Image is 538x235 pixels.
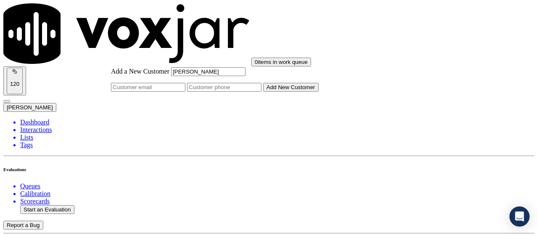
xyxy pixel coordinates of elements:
button: 120 [7,68,23,94]
button: [PERSON_NAME] [3,103,56,112]
button: Add New Customer [263,83,319,92]
a: Calibration [20,190,535,198]
a: Tags [20,141,535,149]
input: Customer name [171,67,245,76]
a: Queues [20,182,535,190]
button: 0items in work queue [251,58,311,66]
a: Lists [20,134,535,141]
span: [PERSON_NAME] [7,104,53,111]
button: 120 [3,66,26,95]
input: Customer phone [187,83,261,92]
a: Dashboard [20,119,535,126]
button: Report a Bug [3,221,43,230]
a: Scorecards [20,198,535,205]
input: Customer email [111,83,185,92]
button: Start an Evaluation [20,205,74,214]
p: 120 [10,81,19,87]
img: voxjar logo [3,3,250,64]
label: Add a New Customer [111,68,169,75]
div: Open Intercom Messenger [509,206,530,227]
h6: Evaluations [3,167,535,172]
a: Interactions [20,126,535,134]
